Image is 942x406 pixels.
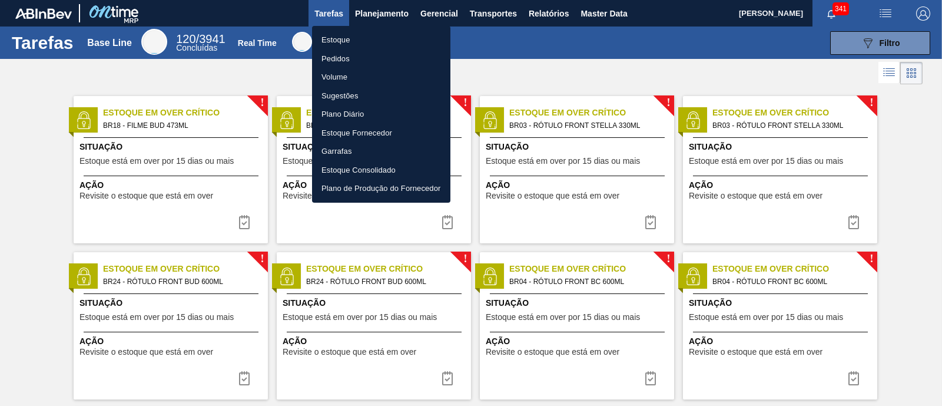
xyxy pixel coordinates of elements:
a: Pedidos [312,49,450,68]
a: Estoque [312,31,450,49]
a: Volume [312,68,450,87]
a: Sugestões [312,87,450,105]
a: Plano de Produção do Fornecedor [312,179,450,198]
a: Estoque Fornecedor [312,124,450,143]
a: Plano Diário [312,105,450,124]
a: Estoque Consolidado [312,161,450,180]
a: Garrafas [312,142,450,161]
